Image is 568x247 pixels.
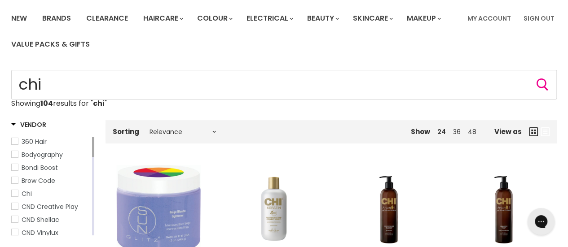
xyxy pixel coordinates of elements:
a: Skincare [346,9,398,28]
a: Clearance [79,9,135,28]
form: Product [11,70,557,100]
span: CND Creative Play [22,202,78,211]
input: Search [11,70,557,100]
p: Showing results for " " [11,100,557,108]
a: CND Vinylux [11,228,90,238]
a: Brands [35,9,78,28]
a: My Account [462,9,516,28]
a: 48 [468,127,476,136]
span: Chi [22,189,32,198]
span: View as [494,128,522,135]
a: Bondi Boost [11,163,90,173]
a: 360 Hair [11,137,90,147]
a: Makeup [400,9,446,28]
a: Chi [11,189,90,199]
span: Bodyography [22,150,63,159]
span: Bondi Boost [22,163,58,172]
a: 24 [437,127,446,136]
a: Beauty [300,9,344,28]
span: Show [411,127,430,136]
a: Colour [190,9,238,28]
strong: chi [93,98,105,108]
span: CND Shellac [22,215,59,224]
a: Haircare [136,9,189,28]
span: Brow Code [22,176,55,185]
label: Sorting [113,128,139,135]
a: CND Shellac [11,215,90,225]
a: Value Packs & Gifts [4,35,97,54]
span: 360 Hair [22,137,47,146]
a: 36 [453,127,461,136]
a: CND Creative Play [11,202,90,212]
a: New [4,9,34,28]
iframe: Gorgias live chat messenger [523,205,559,238]
a: Brow Code [11,176,90,186]
a: Sign Out [518,9,560,28]
span: CND Vinylux [22,228,58,237]
strong: 104 [40,98,53,108]
a: Bodyography [11,150,90,160]
ul: Main menu [4,5,462,57]
h3: Vendor [11,120,46,129]
a: Electrical [240,9,299,28]
button: Search [535,78,550,92]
